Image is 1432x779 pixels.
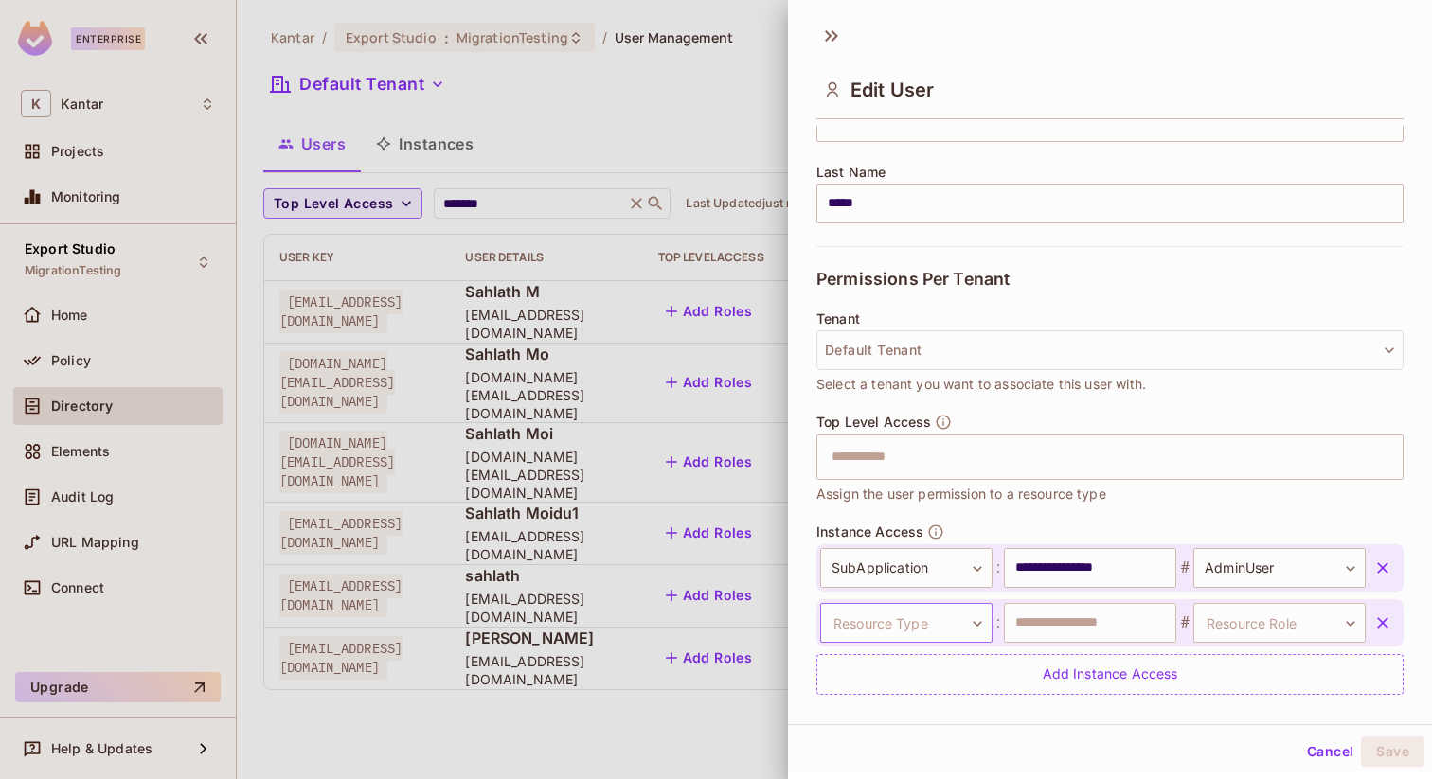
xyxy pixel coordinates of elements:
span: Instance Access [816,524,923,540]
span: Top Level Access [816,415,931,430]
span: Select a tenant you want to associate this user with. [816,374,1146,395]
div: AdminUser [1193,548,1366,588]
span: Last Name [816,165,886,180]
span: Tenant [816,311,860,327]
div: SubApplication [820,548,993,588]
span: # [1176,611,1193,634]
span: # [1176,557,1193,579]
button: Save [1361,736,1424,767]
span: : [993,611,1004,634]
span: Edit User [850,79,934,101]
button: Default Tenant [816,330,1404,370]
span: : [993,557,1004,579]
span: Permissions Per Tenant [816,270,1010,289]
div: Add Instance Access [816,654,1404,695]
button: Open [1393,454,1397,458]
button: Cancel [1299,736,1361,767]
span: Assign the user permission to a resource type [816,484,1106,505]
